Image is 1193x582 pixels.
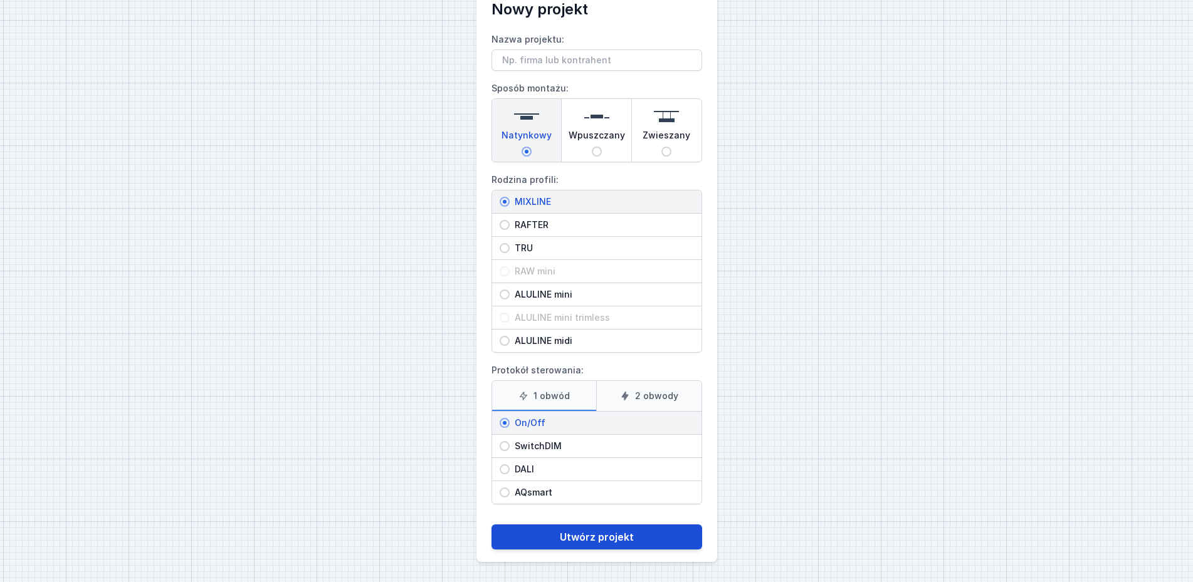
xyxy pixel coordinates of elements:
[500,197,510,207] input: MIXLINE
[514,104,539,129] img: surface.svg
[654,104,679,129] img: suspended.svg
[500,441,510,451] input: SwitchDIM
[569,129,625,147] span: Wpuszczany
[510,440,694,452] span: SwitchDIM
[510,219,694,231] span: RAFTER
[500,289,510,299] input: ALULINE mini
[500,487,510,497] input: AQsmart
[510,242,694,254] span: TRU
[510,335,694,347] span: ALULINE midi
[510,463,694,475] span: DALI
[502,129,552,147] span: Natynkowy
[510,486,694,499] span: AQsmart
[491,524,702,549] button: Utwórz projekt
[500,243,510,253] input: TRU
[500,336,510,346] input: ALULINE midi
[500,464,510,474] input: DALI
[491,170,702,353] label: Rodzina profili:
[510,417,694,429] span: On/Off
[584,104,609,129] img: recessed.svg
[522,147,532,157] input: Natynkowy
[510,195,694,208] span: MIXLINE
[500,418,510,428] input: On/Off
[643,129,690,147] span: Zwieszany
[661,147,671,157] input: Zwieszany
[510,288,694,301] span: ALULINE mini
[491,49,702,71] input: Nazwa projektu:
[500,220,510,230] input: RAFTER
[491,360,702,504] label: Protokół sterowania:
[491,29,702,71] label: Nazwa projektu:
[592,147,602,157] input: Wpuszczany
[491,78,702,162] label: Sposób montażu:
[492,381,597,411] label: 1 obwód
[596,381,702,411] label: 2 obwody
